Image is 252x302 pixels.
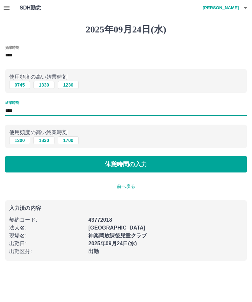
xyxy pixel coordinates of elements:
[5,183,247,190] p: 前へ戻る
[9,240,84,248] p: 出勤日 :
[9,224,84,232] p: 法人名 :
[9,136,30,144] button: 1300
[9,81,30,89] button: 0745
[9,73,243,81] p: 使用頻度の高い始業時刻
[9,216,84,224] p: 契約コード :
[33,81,54,89] button: 1330
[88,233,147,238] b: 神楽岡放課後児童クラブ
[9,129,243,136] p: 使用頻度の高い終業時刻
[5,45,19,50] label: 始業時刻
[9,248,84,255] p: 出勤区分 :
[58,81,79,89] button: 1230
[88,225,145,231] b: [GEOGRAPHIC_DATA]
[58,136,79,144] button: 1700
[33,136,54,144] button: 1830
[9,232,84,240] p: 現場名 :
[5,24,247,35] h1: 2025年09月24日(水)
[9,206,243,211] p: 入力済の内容
[88,241,137,246] b: 2025年09月24日(水)
[5,156,247,172] button: 休憩時間の入力
[88,217,112,223] b: 43772018
[5,100,19,105] label: 終業時刻
[88,249,99,254] b: 出勤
